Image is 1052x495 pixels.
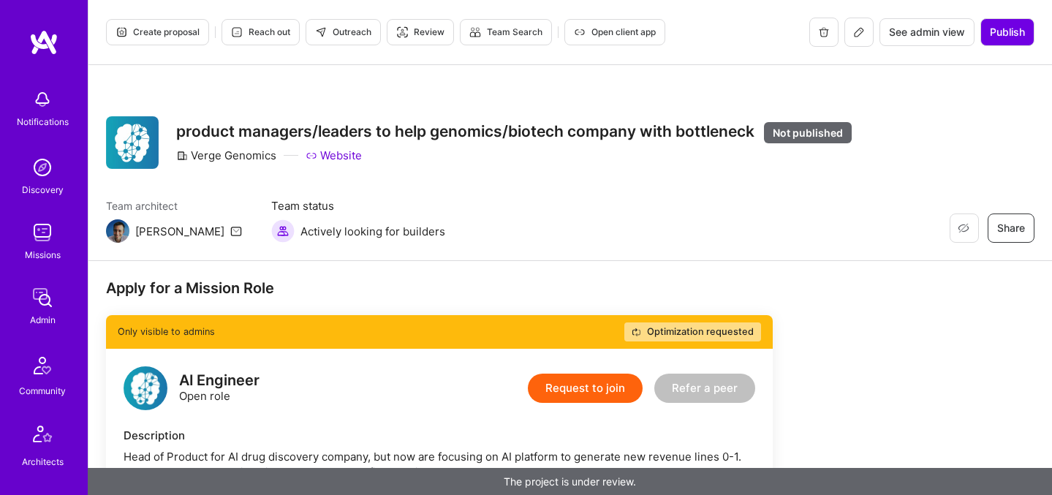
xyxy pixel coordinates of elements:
[460,19,552,45] button: Team Search
[306,148,362,163] a: Website
[106,19,209,45] button: Create proposal
[25,419,60,454] img: Architects
[654,374,755,403] button: Refer a peer
[124,428,755,443] div: Description
[176,148,276,163] div: Verge Genomics
[22,182,64,197] div: Discovery
[19,383,66,398] div: Community
[306,19,381,45] button: Outreach
[124,366,167,410] img: logo
[879,18,975,46] button: See admin view
[179,373,260,404] div: Open role
[106,198,242,214] span: Team architect
[230,225,242,237] i: icon Mail
[528,374,643,403] button: Request to join
[271,198,445,214] span: Team status
[25,348,60,383] img: Community
[222,19,300,45] button: Reach out
[28,283,57,312] img: admin teamwork
[271,219,295,243] img: Actively looking for builders
[889,25,965,39] span: See admin view
[958,222,969,234] i: icon EyeClosed
[564,19,665,45] button: Open client app
[469,26,542,39] span: Team Search
[179,373,260,388] div: AI Engineer
[106,315,773,349] div: Only visible to admins
[22,454,64,469] div: Architects
[315,26,371,39] span: Outreach
[116,26,200,39] span: Create proposal
[28,153,57,182] img: discovery
[176,122,852,142] h3: product managers/leaders to help genomics/biotech company with bottleneck
[25,247,61,262] div: Missions
[396,26,444,39] span: Review
[106,279,773,298] div: Apply for a Mission Role
[764,122,852,143] div: Not published
[116,26,127,38] i: icon Proposal
[106,116,159,169] img: Company Logo
[30,312,56,328] div: Admin
[997,221,1025,235] span: Share
[624,322,761,341] button: Optimization requested
[574,26,656,39] span: Open client app
[231,26,290,39] span: Reach out
[28,85,57,114] img: bell
[106,219,129,243] img: Team Architect
[990,25,1025,39] span: Publish
[135,224,224,239] div: [PERSON_NAME]
[980,18,1034,46] button: Publish
[176,150,188,162] i: icon CompanyGray
[17,114,69,129] div: Notifications
[88,468,1052,495] div: The project is under review.
[28,218,57,247] img: teamwork
[396,26,408,38] i: icon Targeter
[300,224,445,239] span: Actively looking for builders
[632,328,641,337] i: icon Refresh
[387,19,454,45] button: Review
[988,214,1034,243] button: Share
[29,29,58,56] img: logo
